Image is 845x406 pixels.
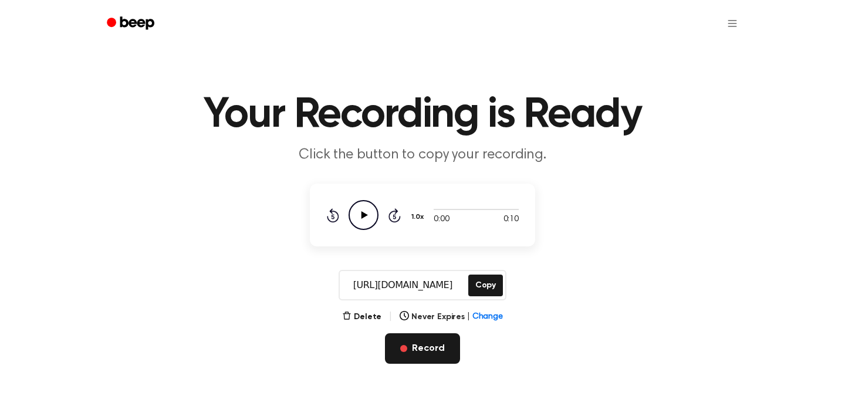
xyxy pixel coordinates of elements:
[410,207,428,227] button: 1.0x
[388,310,393,324] span: |
[122,94,723,136] h1: Your Recording is Ready
[718,9,746,38] button: Open menu
[472,311,503,323] span: Change
[385,333,459,364] button: Record
[468,275,503,296] button: Copy
[503,214,519,226] span: 0:10
[342,311,381,323] button: Delete
[99,12,165,35] a: Beep
[400,311,503,323] button: Never Expires|Change
[197,146,648,165] p: Click the button to copy your recording.
[467,311,470,323] span: |
[434,214,449,226] span: 0:00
